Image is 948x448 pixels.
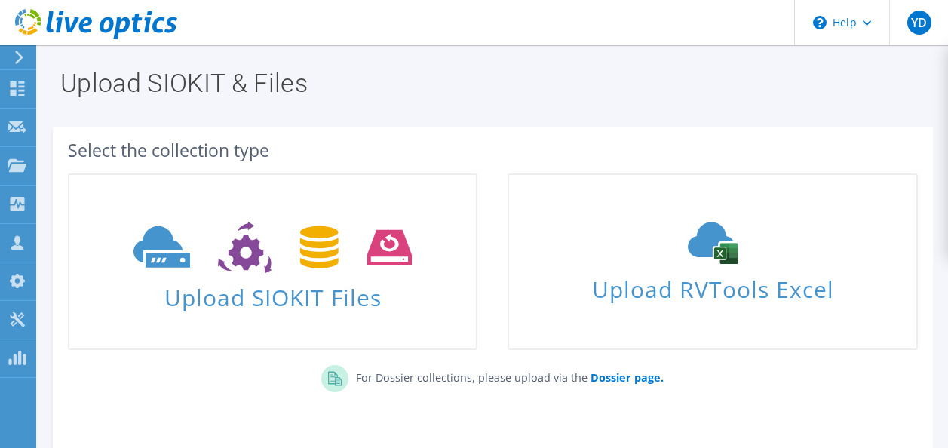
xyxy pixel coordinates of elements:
b: Dossier page. [591,370,664,385]
div: Select the collection type [68,142,918,158]
svg: \n [813,16,827,29]
a: Dossier page. [588,370,664,385]
span: Upload SIOKIT Files [69,277,476,309]
span: Upload RVTools Excel [509,269,916,302]
a: Upload SIOKIT Files [68,173,477,350]
a: Upload RVTools Excel [508,173,917,350]
h1: Upload SIOKIT & Files [60,70,918,96]
span: YD [907,11,931,35]
p: For Dossier collections, please upload via the [348,365,664,386]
